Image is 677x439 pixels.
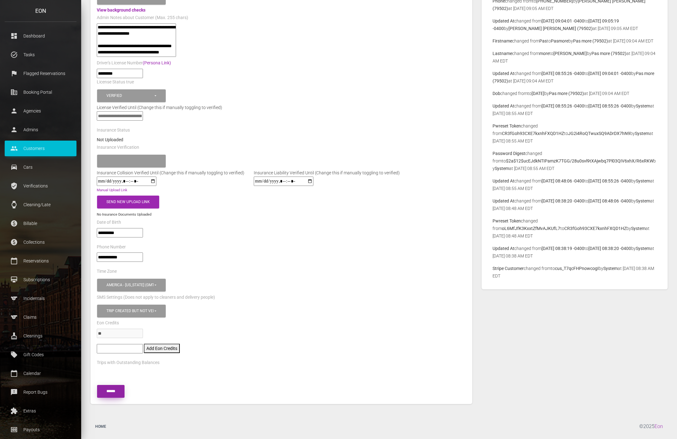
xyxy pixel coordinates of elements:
p: Claims [9,312,72,322]
a: Eon [655,423,663,429]
div: Insurance Liability Verified Until (Change this if manually toggling to verified) [249,169,405,177]
a: person Agencies [5,103,76,119]
b: Updated At [493,103,514,108]
p: Flagged Reservations [9,69,72,78]
b: JG2i4RoQTwuxSQ9ADrDX7hN9 [568,131,630,136]
p: changed from to by at [DATE] 08:38 AM EDT [493,245,657,260]
b: Pas more (79502) [549,91,584,96]
b: CR3fGoh93CXE7kxnhFXQD1HZ [502,131,564,136]
p: changed from to by at [DATE] 08:55 AM EDT [493,150,657,172]
p: changed from to by at [DATE] 08:48 AM EDT [493,197,657,212]
label: Insurance Verification [97,144,139,151]
a: feedback Report Bugs [5,384,76,400]
b: Updated At [493,18,514,23]
p: Gift Codes [9,350,72,359]
label: Phone Number [97,244,126,250]
b: oL6MfJfK3KxxtZfMvAJKUfL7 [502,226,560,231]
a: calendar_today Calendar [5,366,76,381]
a: paid Billable [5,216,76,231]
small: No Insurance Documents Uploaded [97,212,151,217]
p: Cleanings [9,331,72,341]
label: Eon Credits [97,320,119,326]
p: Verifications [9,181,72,191]
b: [DATE] 08:55:26 -0400 [542,103,584,108]
strong: Not Uploaded [97,137,123,142]
p: changed from to by at [DATE] 08:38 AM EDT [493,265,657,280]
a: flag Flagged Reservations [5,66,76,81]
p: Dashboard [9,31,72,41]
p: changed from to by at [DATE] 09:04 AM EDT [493,90,657,97]
b: [DATE] 08:48:06 -0400 [542,178,584,183]
button: Verified [97,89,166,102]
label: Admin Notes about Customer (Max. 255 chars) [97,15,188,21]
label: Driver's License Number [97,60,171,66]
div: America - [US_STATE] (GMT -05:00) [106,282,154,288]
b: Lastname [493,51,512,56]
b: Pwreset Token [493,123,521,128]
div: Trip created but not verified , Customer is verified and trip is set to go [106,308,154,314]
b: [PERSON_NAME] [PERSON_NAME] (79502) [508,26,593,31]
b: Updated At [493,178,514,183]
p: Report Bugs [9,387,72,397]
button: Add Eon Credits [144,344,180,353]
p: Incidentals [9,294,72,303]
p: Calendar [9,369,72,378]
p: changed from to by at [DATE] 08:55 AM EDT [493,177,657,192]
button: Send New Upload Link [97,196,159,208]
b: System [495,166,509,171]
b: Updated At [493,246,514,251]
p: Reservations [9,256,72,266]
b: Pas [539,38,547,43]
div: License Verified Until (Change this if manually toggling to verified) [92,104,471,111]
p: Billable [9,219,72,228]
a: card_membership Subscriptions [5,272,76,287]
p: Payouts [9,425,72,434]
p: changed from to by at [DATE] 08:55 AM EDT [493,122,657,145]
b: cus_T7qcFHPnowcogI [555,266,599,271]
p: changed from to by at [DATE] 09:04 AM EDT [493,70,657,85]
b: System [636,198,650,203]
button: Trip created but not verified, Customer is verified and trip is set to go [97,305,166,317]
b: [DATE] 09:04:01 -0400 [542,18,584,23]
a: dashboard Dashboard [5,28,76,44]
b: [DATE] 08:55:26 -0400 [588,103,631,108]
p: Booking Portal [9,87,72,97]
b: [PERSON_NAME] [553,51,587,56]
a: people Customers [5,141,76,156]
b: CR3fGoh93CXE7kxnhFXQD1HZ [564,226,626,231]
div: Verified [106,93,154,98]
b: Pasmore [551,38,568,43]
a: drive_eta Cars [5,159,76,175]
p: Admins [9,125,72,134]
a: watch Cleaning/Late [5,197,76,212]
p: Collections [9,237,72,247]
p: changed from to by at [DATE] 08:55 AM EDT [493,102,657,117]
div: Please select [106,158,154,164]
a: cleaning_services Cleanings [5,328,76,344]
a: task_alt Tasks [5,47,76,62]
b: Stripe Customer [493,266,524,271]
p: changed from to by at [DATE] 09:04 AM EDT [493,37,657,45]
label: License Status true [97,79,134,85]
button: Please select [97,155,166,167]
b: [DATE] 08:55:26 -0400 [588,178,631,183]
b: Updated At [493,198,514,203]
b: [DATE] 08:48:06 -0400 [588,198,631,203]
b: [DATE] 08:38:20 -0400 [588,246,631,251]
a: corporate_fare Booking Portal [5,84,76,100]
p: Subscriptions [9,275,72,284]
b: Dob [493,91,500,96]
a: View background checks [97,7,145,12]
b: System [636,103,650,108]
p: Cars [9,162,72,172]
b: Pas more (79502) [591,51,626,56]
b: Updated At [493,71,514,76]
a: local_offer Gift Codes [5,347,76,362]
b: [DATE] [532,91,544,96]
p: Extras [9,406,72,416]
b: System [636,246,650,251]
b: Firstname [493,38,512,43]
b: System [603,266,618,271]
b: [DATE] 08:38:20 -0400 [542,198,584,203]
button: America - New York (GMT -05:00) [97,279,166,292]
